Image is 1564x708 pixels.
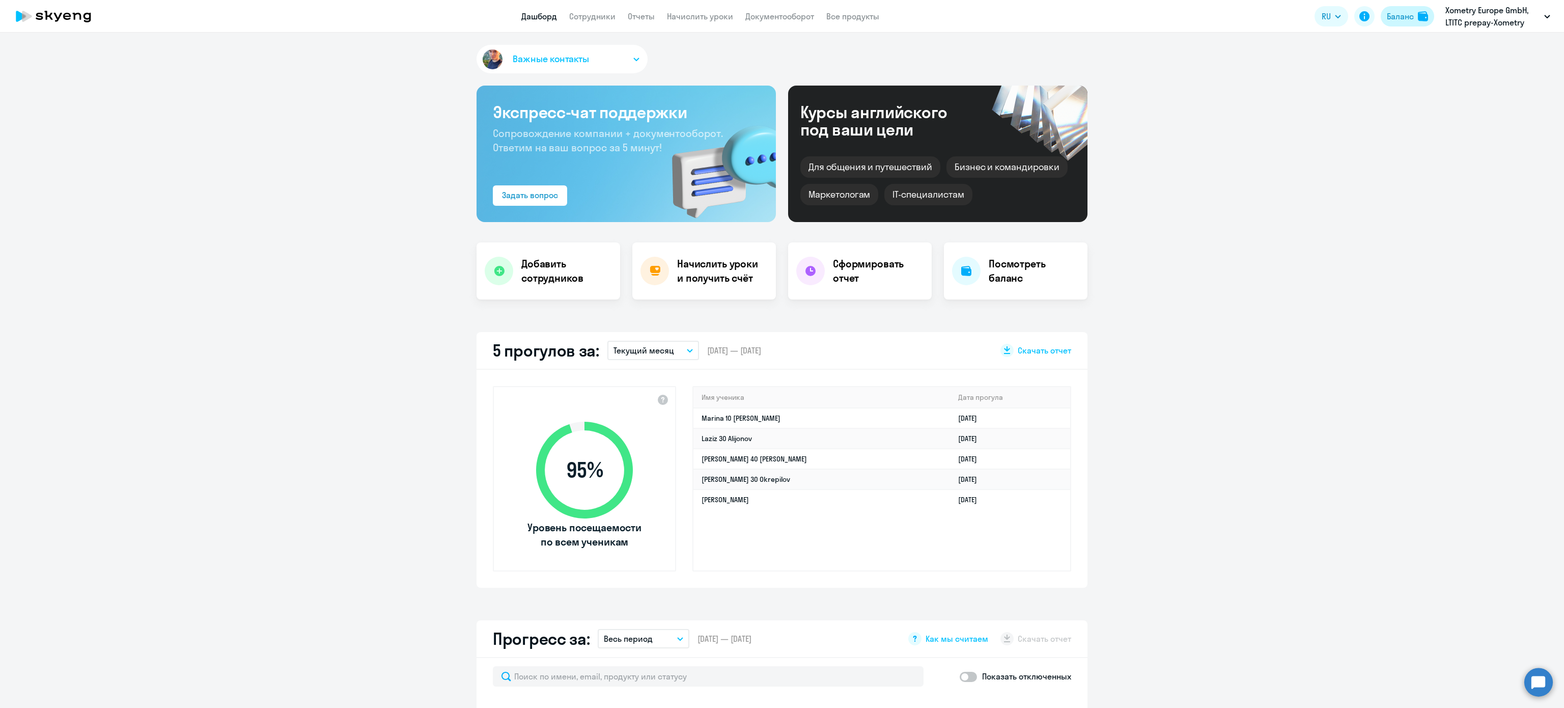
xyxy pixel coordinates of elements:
[958,454,985,464] a: [DATE]
[493,127,723,154] span: Сопровождение компании + документооборот. Ответим на ваш вопрос за 5 минут!
[493,629,590,649] h2: Прогресс за:
[958,434,985,443] a: [DATE]
[1387,10,1414,22] div: Баланс
[702,475,790,484] a: [PERSON_NAME] 30 Okrepilov
[926,633,988,644] span: Как мы считаем
[1018,345,1071,356] span: Скачать отчет
[526,521,643,549] span: Уровень посещаемости по всем ученикам
[800,103,974,138] div: Курсы английского под ваши цели
[745,11,814,21] a: Документооборот
[697,633,751,644] span: [DATE] — [DATE]
[1445,4,1540,29] p: Xometry Europe GmbH, LTITC prepay-Xometry Europe GmbH_Основной
[884,184,972,205] div: IT-специалистам
[493,185,567,206] button: Задать вопрос
[833,257,924,285] h4: Сформировать отчет
[526,458,643,482] span: 95 %
[628,11,655,21] a: Отчеты
[702,434,752,443] a: Laziz 30 Alijonov
[982,670,1071,683] p: Показать отключенных
[502,189,558,201] div: Задать вопрос
[958,414,985,423] a: [DATE]
[1440,4,1555,29] button: Xometry Europe GmbH, LTITC prepay-Xometry Europe GmbH_Основной
[1381,6,1434,26] button: Балансbalance
[521,11,557,21] a: Дашборд
[1418,11,1428,21] img: balance
[513,52,589,66] span: Важные контакты
[493,102,760,122] h3: Экспресс-чат поддержки
[598,629,689,648] button: Весь период
[677,257,766,285] h4: Начислить уроки и получить счёт
[613,344,674,357] p: Текущий месяц
[826,11,879,21] a: Все продукты
[946,156,1068,178] div: Бизнес и командировки
[989,257,1079,285] h4: Посмотреть баланс
[493,340,599,361] h2: 5 прогулов за:
[1315,6,1348,26] button: RU
[702,414,780,423] a: Marina 10 [PERSON_NAME]
[1322,10,1331,22] span: RU
[477,45,648,73] button: Важные контакты
[800,184,878,205] div: Маркетологам
[493,666,924,687] input: Поиск по имени, email, продукту или статусу
[693,387,950,408] th: Имя ученика
[702,495,749,504] a: [PERSON_NAME]
[702,454,807,464] a: [PERSON_NAME] 40 [PERSON_NAME]
[607,341,699,360] button: Текущий месяц
[707,345,761,356] span: [DATE] — [DATE]
[950,387,1070,408] th: Дата прогула
[958,495,985,504] a: [DATE]
[604,633,653,645] p: Весь период
[667,11,733,21] a: Начислить уроки
[800,156,940,178] div: Для общения и путешествий
[481,47,505,71] img: avatar
[521,257,612,285] h4: Добавить сотрудников
[657,107,776,222] img: bg-img
[569,11,616,21] a: Сотрудники
[958,475,985,484] a: [DATE]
